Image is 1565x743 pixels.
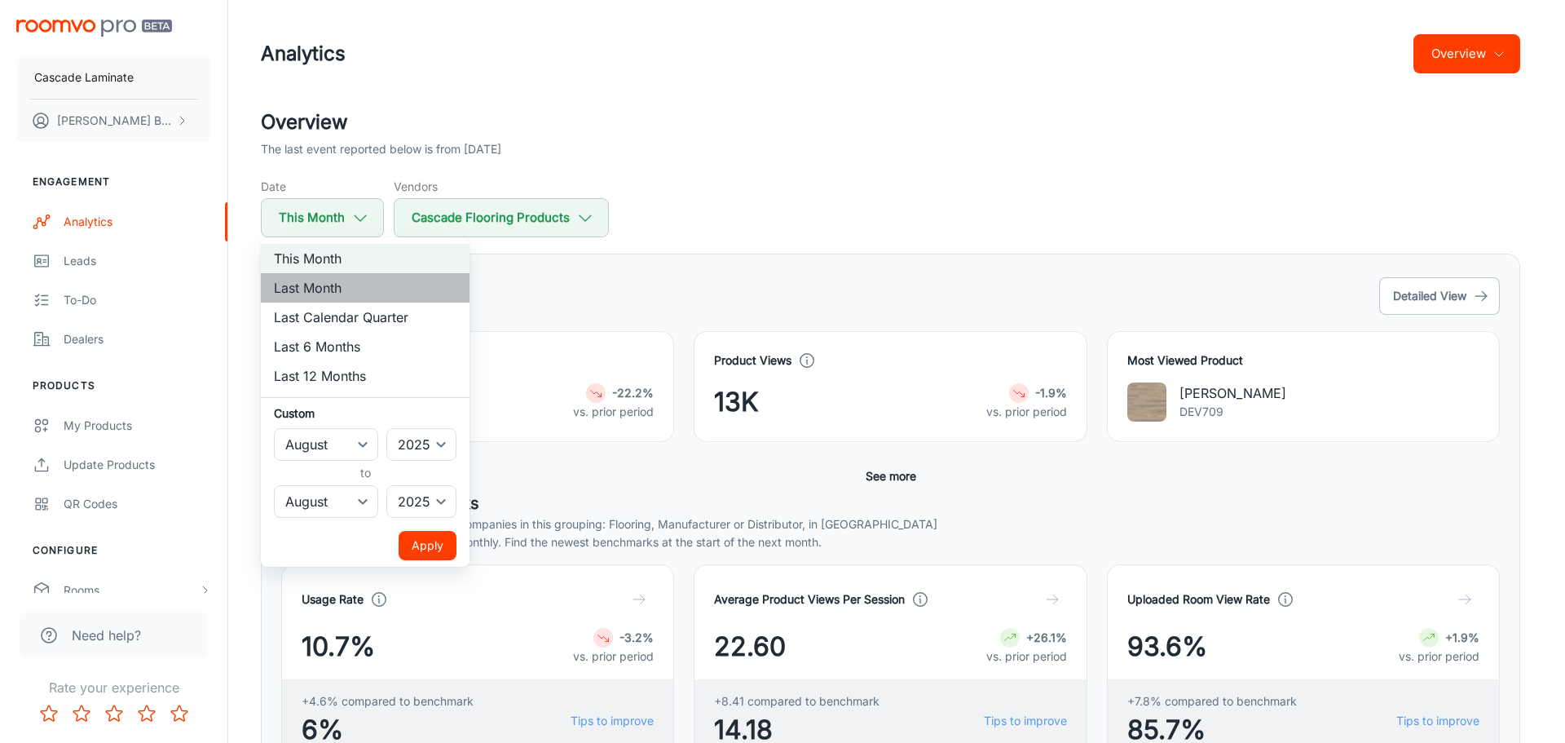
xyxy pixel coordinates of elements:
[261,332,469,361] li: Last 6 Months
[274,405,456,422] h6: Custom
[261,244,469,273] li: This Month
[261,361,469,391] li: Last 12 Months
[261,303,469,332] li: Last Calendar Quarter
[261,273,469,303] li: Last Month
[399,531,456,560] button: Apply
[277,464,453,482] h6: to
